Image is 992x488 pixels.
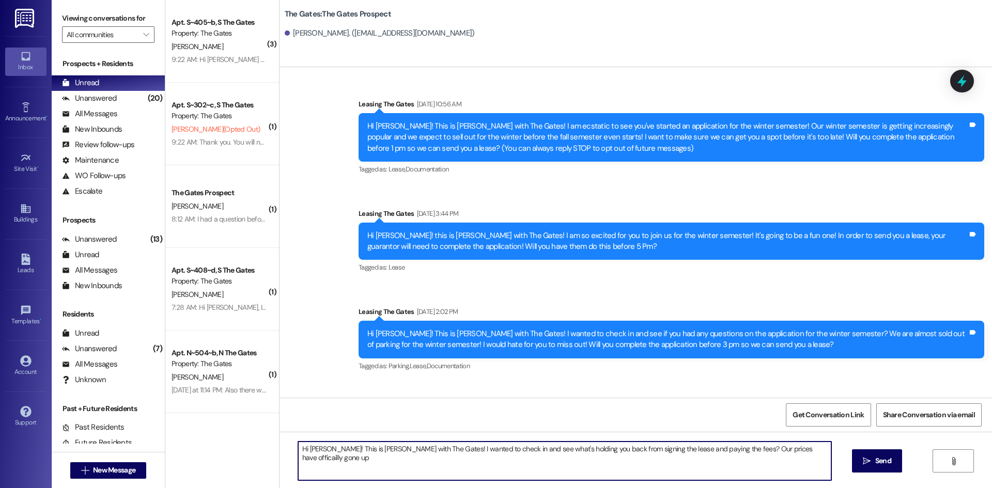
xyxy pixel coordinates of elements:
[62,265,117,276] div: All Messages
[285,28,475,39] div: [PERSON_NAME]. ([EMAIL_ADDRESS][DOMAIN_NAME])
[62,374,106,385] div: Unknown
[52,403,165,414] div: Past + Future Residents
[427,361,470,370] span: Documentation
[62,10,154,26] label: Viewing conversations for
[62,186,102,197] div: Escalate
[172,137,661,147] div: 9:22 AM: Thank you. You will no longer receive texts from this thread. Please reply with 'UNSTOP'...
[172,276,267,287] div: Property: The Gates
[414,208,459,219] div: [DATE] 3:44 PM
[5,302,47,329] a: Templates •
[172,187,267,198] div: The Gates Prospect
[876,403,982,427] button: Share Conversation via email
[70,462,147,479] button: New Message
[172,290,223,299] span: [PERSON_NAME]
[81,466,89,475] i: 
[143,30,149,39] i: 
[62,93,117,104] div: Unanswered
[359,162,984,177] div: Tagged as:
[389,263,405,272] span: Lease
[172,358,267,369] div: Property: The Gates
[852,449,902,473] button: Send
[863,457,871,465] i: 
[37,164,39,171] span: •
[359,260,984,275] div: Tagged as:
[172,201,223,211] span: [PERSON_NAME]
[389,361,410,370] span: Parking ,
[172,348,267,358] div: Apt. N~504~b, N The Gates
[62,343,117,354] div: Unanswered
[67,26,138,43] input: All communities
[62,359,117,370] div: All Messages
[359,208,984,223] div: Leasing The Gates
[406,165,449,174] span: Documentation
[875,455,891,466] span: Send
[367,328,968,351] div: Hi [PERSON_NAME]! This is [PERSON_NAME] with The Gates! I wanted to check in and see if you had a...
[62,77,99,88] div: Unread
[172,214,576,224] div: 8:12 AM: I had a question before I did the payment. It says the lease ends in December. Will I be...
[62,422,125,433] div: Past Residents
[172,124,260,134] span: [PERSON_NAME] (Opted Out)
[62,108,117,119] div: All Messages
[93,465,135,476] span: New Message
[62,139,134,150] div: Review follow-ups
[5,352,47,380] a: Account
[414,99,461,109] div: [DATE] 10:56 AM
[359,358,984,373] div: Tagged as:
[359,99,984,113] div: Leasing The Gates
[367,230,968,253] div: Hi [PERSON_NAME]! this is [PERSON_NAME] with The Gates! I am so excited for you to join us for th...
[172,42,223,51] span: [PERSON_NAME]
[62,249,99,260] div: Unread
[52,215,165,226] div: Prospects
[46,113,48,120] span: •
[410,361,427,370] span: Lease ,
[5,250,47,278] a: Leads
[172,385,485,395] div: [DATE] at 11:14 PM: Also there was no notice that the A/C was going to be turned off, it gets stu...
[62,170,126,181] div: WO Follow-ups
[883,410,975,420] span: Share Conversation via email
[389,165,406,174] span: Lease ,
[172,372,223,382] span: [PERSON_NAME]
[172,265,267,276] div: Apt. S~408~d, S The Gates
[52,309,165,320] div: Residents
[5,48,47,75] a: Inbox
[62,437,132,448] div: Future Residents
[145,90,165,106] div: (20)
[414,306,458,317] div: [DATE] 2:02 PM
[15,9,36,28] img: ResiDesk Logo
[172,28,267,39] div: Property: The Gates
[62,124,122,135] div: New Inbounds
[62,155,119,166] div: Maintenance
[298,442,831,480] textarea: Hi [PERSON_NAME]! This is [PERSON_NAME] with The Gates! I wanted to check in and see what's holdi...
[62,280,122,291] div: New Inbounds
[285,9,391,20] b: The Gates: The Gates Prospect
[5,403,47,431] a: Support
[793,410,864,420] span: Get Conversation Link
[40,316,41,323] span: •
[172,111,267,121] div: Property: The Gates
[52,58,165,69] div: Prospects + Residents
[5,149,47,177] a: Site Visit •
[172,100,267,111] div: Apt. S~302~c, S The Gates
[172,17,267,28] div: Apt. S~405~b, S The Gates
[62,234,117,245] div: Unanswered
[148,231,165,247] div: (13)
[359,306,984,321] div: Leasing The Gates
[950,457,957,465] i: 
[62,328,99,339] div: Unread
[786,403,871,427] button: Get Conversation Link
[5,200,47,228] a: Buildings
[172,303,811,312] div: 7:28 AM: Hi [PERSON_NAME], I went to go sign the lease and I saw it was for winter and spring. I ...
[150,341,165,357] div: (7)
[367,121,968,154] div: HI [PERSON_NAME]! This is [PERSON_NAME] with The Gates! I am ecstatic to see you've started an ap...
